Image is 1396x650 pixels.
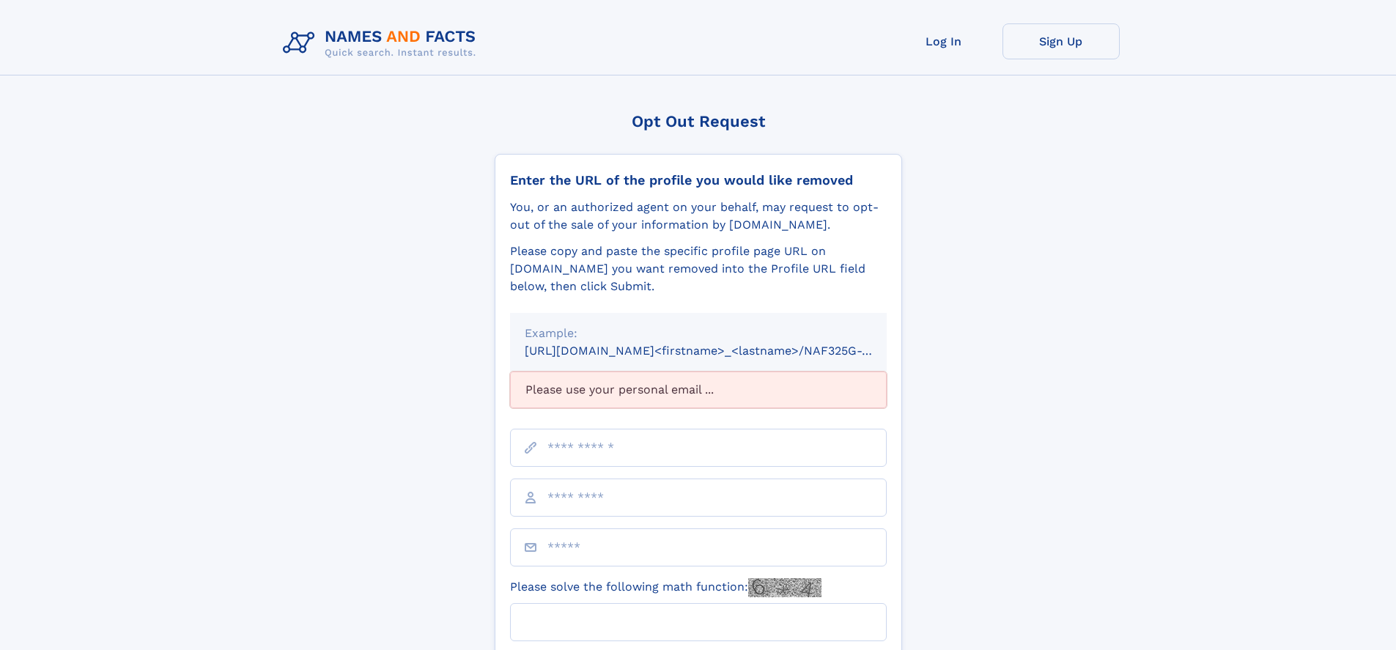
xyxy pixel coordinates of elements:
a: Log In [885,23,1002,59]
small: [URL][DOMAIN_NAME]<firstname>_<lastname>/NAF325G-xxxxxxxx [525,344,915,358]
div: Please copy and paste the specific profile page URL on [DOMAIN_NAME] you want removed into the Pr... [510,243,887,295]
a: Sign Up [1002,23,1120,59]
label: Please solve the following math function: [510,578,821,597]
div: Example: [525,325,872,342]
div: Opt Out Request [495,112,902,130]
div: You, or an authorized agent on your behalf, may request to opt-out of the sale of your informatio... [510,199,887,234]
img: Logo Names and Facts [277,23,488,63]
div: Enter the URL of the profile you would like removed [510,172,887,188]
div: Please use your personal email ... [510,372,887,408]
